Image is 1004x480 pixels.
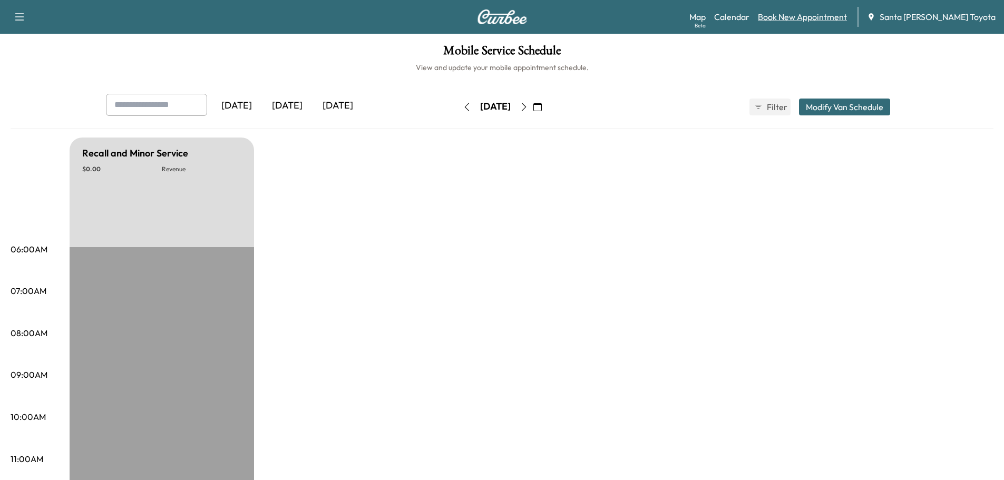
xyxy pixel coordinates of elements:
p: 06:00AM [11,243,47,256]
p: 08:00AM [11,327,47,339]
div: [DATE] [211,94,262,118]
div: [DATE] [262,94,313,118]
p: 11:00AM [11,453,43,465]
p: $ 0.00 [82,165,162,173]
p: Revenue [162,165,241,173]
h5: Recall and Minor Service [82,146,188,161]
button: Modify Van Schedule [799,99,890,115]
button: Filter [749,99,791,115]
div: [DATE] [480,100,511,113]
a: Book New Appointment [758,11,847,23]
img: Curbee Logo [477,9,528,24]
p: 07:00AM [11,285,46,297]
div: Beta [695,22,706,30]
p: 10:00AM [11,410,46,423]
span: Filter [767,101,786,113]
h1: Mobile Service Schedule [11,44,993,62]
p: 09:00AM [11,368,47,381]
a: Calendar [714,11,749,23]
a: MapBeta [689,11,706,23]
h6: View and update your mobile appointment schedule. [11,62,993,73]
span: Santa [PERSON_NAME] Toyota [880,11,996,23]
div: [DATE] [313,94,363,118]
